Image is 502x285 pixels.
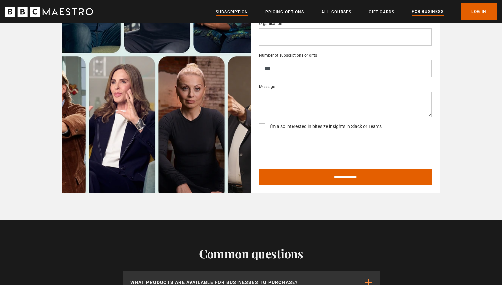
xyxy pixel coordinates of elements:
nav: Primary [216,3,497,20]
a: Log In [461,3,497,20]
a: Pricing Options [265,9,304,15]
label: Organisation [259,20,282,27]
label: Message [259,83,275,90]
label: I'm also interested in bitesize insights in Slack or Teams [267,123,382,131]
a: Gift Cards [369,9,394,15]
h2: Common questions [123,246,380,260]
a: All Courses [321,9,351,15]
svg: BBC Maestro [5,7,93,17]
a: For business [412,8,443,16]
label: Number of subscriptions or gifts [259,52,317,59]
a: Subscription [216,9,248,15]
iframe: reCAPTCHA [259,137,360,163]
